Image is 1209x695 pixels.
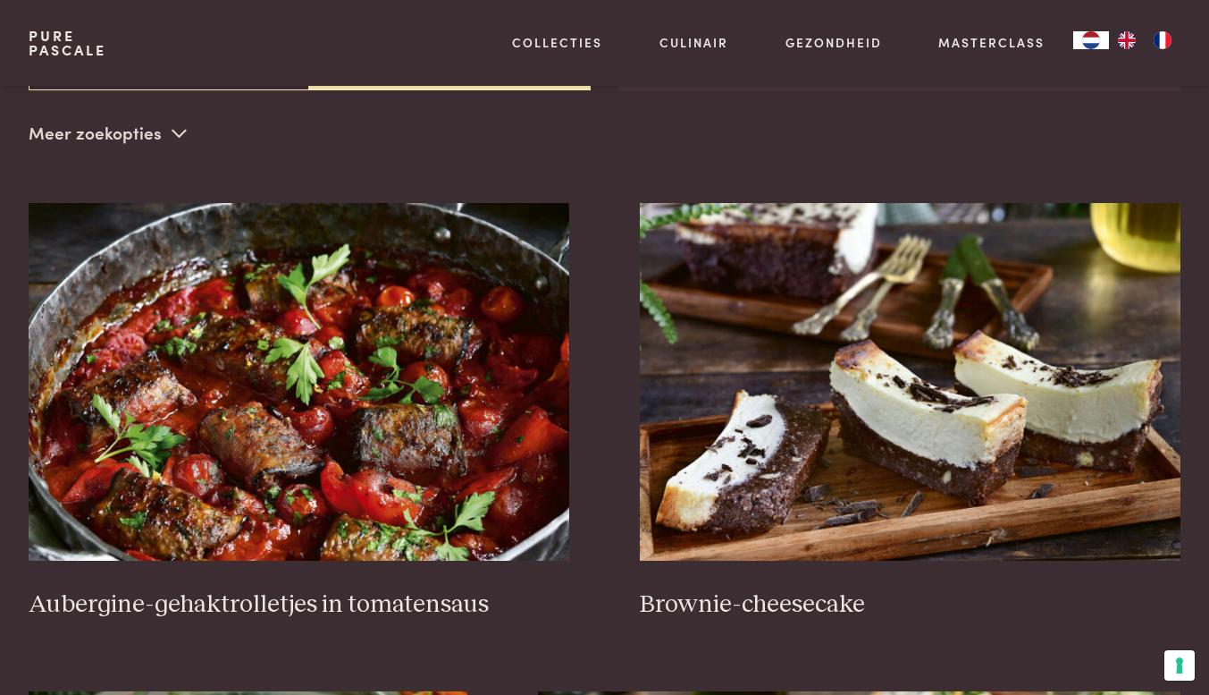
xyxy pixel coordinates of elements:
[640,203,1180,561] img: Brownie-cheesecake
[29,203,569,561] img: Aubergine-gehaktrolletjes in tomatensaus
[29,29,106,57] a: PurePascale
[512,33,602,52] a: Collecties
[1073,31,1180,49] aside: Language selected: Nederlands
[1109,31,1145,49] a: EN
[29,589,569,621] h3: Aubergine-gehaktrolletjes in tomatensaus
[640,589,1180,621] h3: Brownie-cheesecake
[938,33,1045,52] a: Masterclass
[785,33,882,52] a: Gezondheid
[1109,31,1180,49] ul: Language list
[1164,650,1195,681] button: Uw voorkeuren voor toestemming voor trackingtechnologieën
[659,33,728,52] a: Culinair
[1145,31,1180,49] a: FR
[1073,31,1109,49] a: NL
[29,120,187,147] p: Meer zoekopties
[29,203,569,620] a: Aubergine-gehaktrolletjes in tomatensaus Aubergine-gehaktrolletjes in tomatensaus
[1073,31,1109,49] div: Language
[640,203,1180,620] a: Brownie-cheesecake Brownie-cheesecake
